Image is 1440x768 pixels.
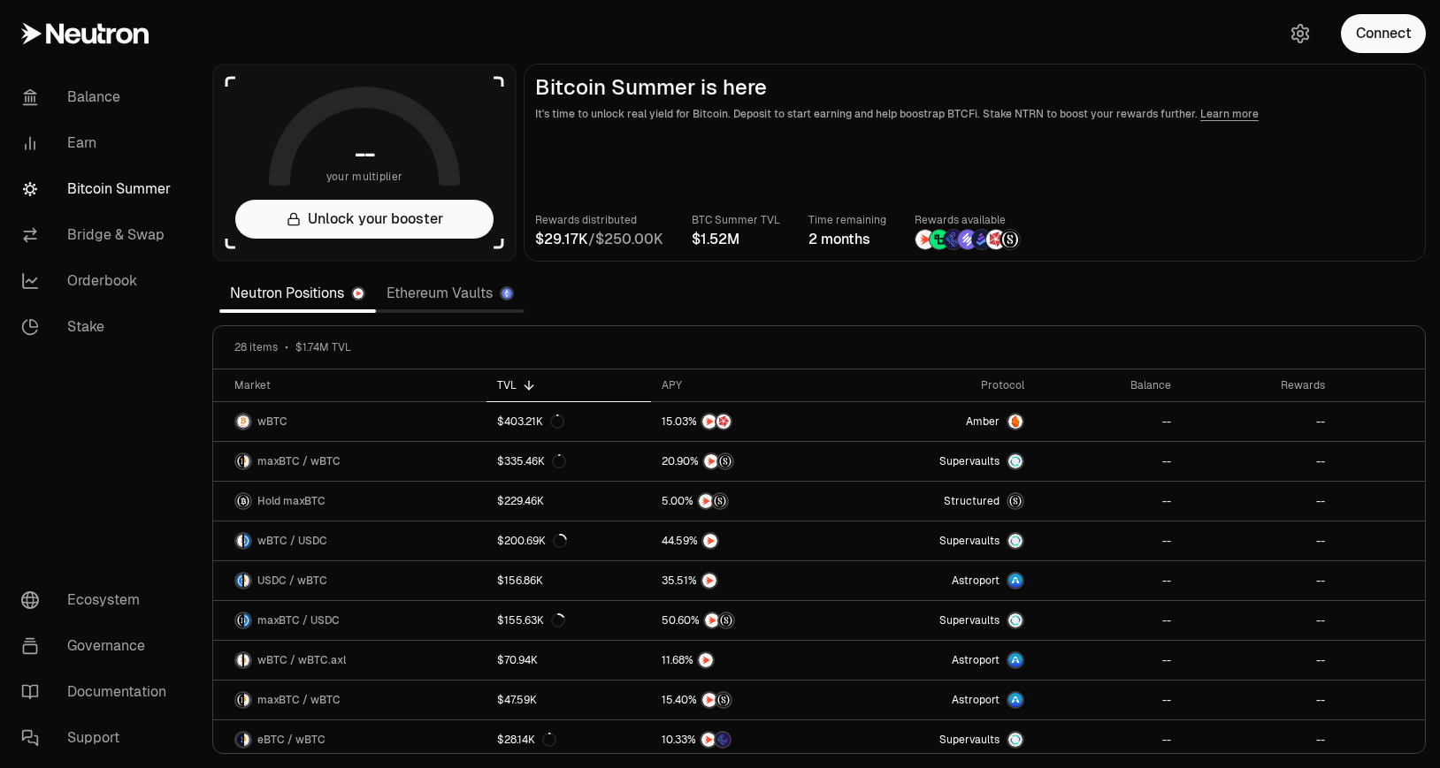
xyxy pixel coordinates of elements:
[535,105,1414,123] p: It's time to unlock real yield for Bitcoin. Deposit to start earning and help boostrap BTCFi. Sta...
[486,521,651,560] a: $200.69K
[843,521,1035,560] a: SupervaultsSupervaults
[1008,534,1023,548] img: Supervaults
[497,414,564,429] div: $403.21K
[915,230,935,249] img: NTRN
[236,574,242,588] img: USDC Logo
[1035,681,1182,719] a: --
[244,693,250,707] img: wBTC Logo
[1182,521,1336,560] a: --
[257,574,327,588] span: USDC / wBTC
[1035,720,1182,759] a: --
[497,454,566,468] div: $335.46K
[719,613,733,627] img: Structured Points
[843,641,1035,680] a: Astroport
[486,641,651,680] a: $70.94K
[930,230,949,249] img: Lombard Lux
[952,574,1000,588] span: Astroport
[355,140,375,168] h1: --
[535,229,663,250] div: /
[952,693,1000,707] span: Astroport
[244,613,250,627] img: USDC Logo
[486,442,651,481] a: $335.46K
[651,521,843,560] a: NTRN
[843,402,1035,441] a: AmberAmber
[486,601,651,640] a: $155.63K
[486,482,651,521] a: $229.46K
[486,561,651,600] a: $156.86K
[1182,402,1336,441] a: --
[236,414,250,429] img: wBTC Logo
[213,521,486,560] a: wBTC LogoUSDC LogowBTC / USDC
[713,494,727,508] img: Structured Points
[497,693,537,707] div: $47.59K
[843,681,1035,719] a: Astroport
[651,601,843,640] a: NTRNStructured Points
[213,561,486,600] a: USDC LogowBTC LogoUSDC / wBTC
[958,230,977,249] img: Solv Points
[213,482,486,521] a: maxBTC LogoHold maxBTC
[236,733,242,747] img: eBTC Logo
[236,653,242,667] img: wBTC Logo
[257,454,341,468] span: maxBTC / wBTC
[701,733,716,747] img: NTRN
[502,288,512,299] img: Ethereum Logo
[1000,230,1020,249] img: Structured Points
[257,733,326,747] span: eBTC / wBTC
[1182,681,1336,719] a: --
[257,414,287,429] span: wBTC
[939,733,1000,747] span: Supervaults
[535,75,1414,100] h2: Bitcoin Summer is here
[7,166,191,212] a: Bitcoin Summer
[497,733,556,747] div: $28.14K
[295,340,351,354] span: $1.74M TVL
[7,120,191,166] a: Earn
[843,601,1035,640] a: SupervaultsSupervaults
[244,534,250,548] img: USDC Logo
[1182,641,1336,680] a: --
[662,532,832,550] button: NTRN
[213,601,486,640] a: maxBTC LogoUSDC LogomaxBTC / USDC
[662,378,832,392] div: APY
[7,74,191,120] a: Balance
[1008,613,1023,627] img: Supervaults
[915,211,1021,229] p: Rewards available
[497,494,544,508] div: $229.46K
[662,731,832,749] button: NTRNEtherFi Points
[244,574,250,588] img: wBTC Logo
[1182,442,1336,481] a: --
[1182,561,1336,600] a: --
[808,211,886,229] p: Time remaining
[257,494,326,508] span: Hold maxBTC
[213,720,486,759] a: eBTC LogowBTC LogoeBTC / wBTC
[718,454,732,468] img: Structured Points
[1008,733,1023,747] img: Supervaults
[651,681,843,719] a: NTRNStructured Points
[213,442,486,481] a: maxBTC LogowBTC LogomaxBTC / wBTC
[1182,720,1336,759] a: --
[1035,601,1182,640] a: --
[353,288,364,299] img: Neutron Logo
[662,572,832,589] button: NTRN
[497,378,640,392] div: TVL
[939,454,1000,468] span: Supervaults
[7,623,191,669] a: Governance
[808,229,886,250] div: 2 months
[651,720,843,759] a: NTRNEtherFi Points
[854,378,1024,392] div: Protocol
[1035,521,1182,560] a: --
[1341,14,1426,53] button: Connect
[705,613,719,627] img: NTRN
[716,414,731,429] img: Mars Fragments
[843,442,1035,481] a: SupervaultsSupervaults
[1035,641,1182,680] a: --
[257,653,346,667] span: wBTC / wBTC.axl
[1046,378,1171,392] div: Balance
[486,681,651,719] a: $47.59K
[376,276,525,311] a: Ethereum Vaults
[257,613,340,627] span: maxBTC / USDC
[704,454,718,468] img: NTRN
[213,641,486,680] a: wBTC LogowBTC.axl LogowBTC / wBTC.axl
[236,613,242,627] img: maxBTC Logo
[651,641,843,680] a: NTRN
[1035,482,1182,521] a: --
